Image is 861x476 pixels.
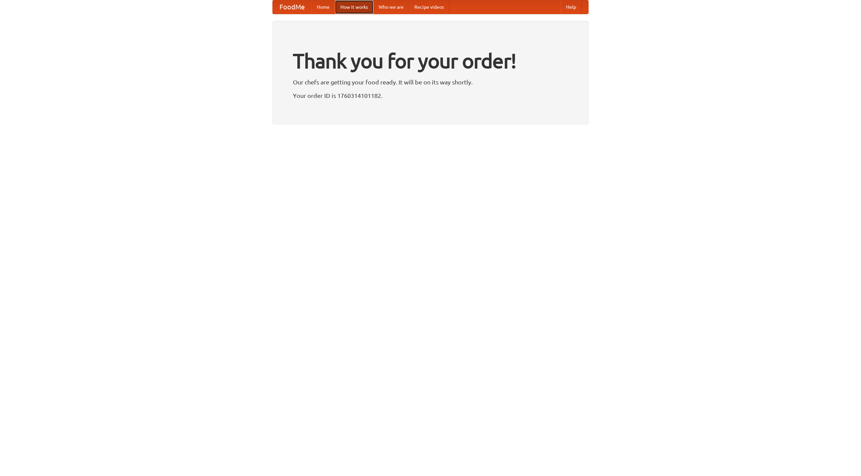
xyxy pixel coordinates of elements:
[293,90,568,101] p: Your order ID is 1760314101182.
[373,0,409,14] a: Who we are
[273,0,311,14] a: FoodMe
[293,45,568,77] h1: Thank you for your order!
[311,0,335,14] a: Home
[409,0,449,14] a: Recipe videos
[335,0,373,14] a: How it works
[293,77,568,87] p: Our chefs are getting your food ready. It will be on its way shortly.
[561,0,582,14] a: Help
